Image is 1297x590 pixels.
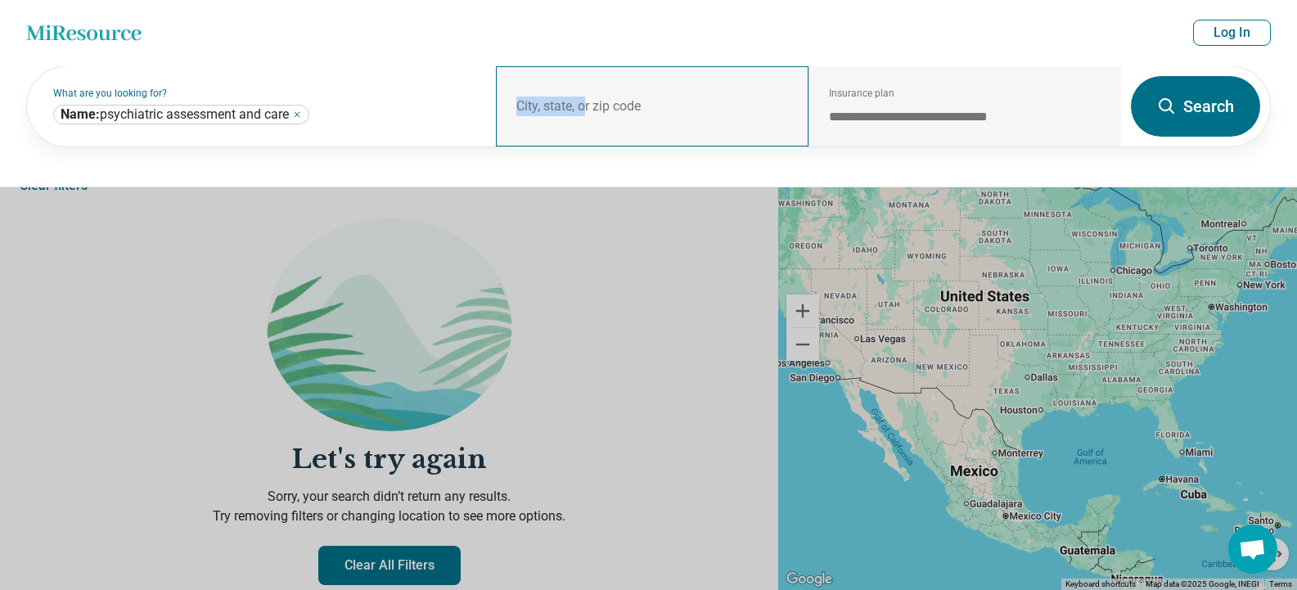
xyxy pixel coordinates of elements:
label: What are you looking for? [53,88,476,98]
span: Name: [61,106,100,122]
button: Search [1131,76,1260,137]
button: psychiatric assessment and care [292,110,302,119]
span: psychiatric assessment and care [61,106,289,123]
button: Log In [1193,20,1271,46]
div: psychiatric assessment and care [53,105,309,124]
div: Open chat [1228,525,1277,574]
